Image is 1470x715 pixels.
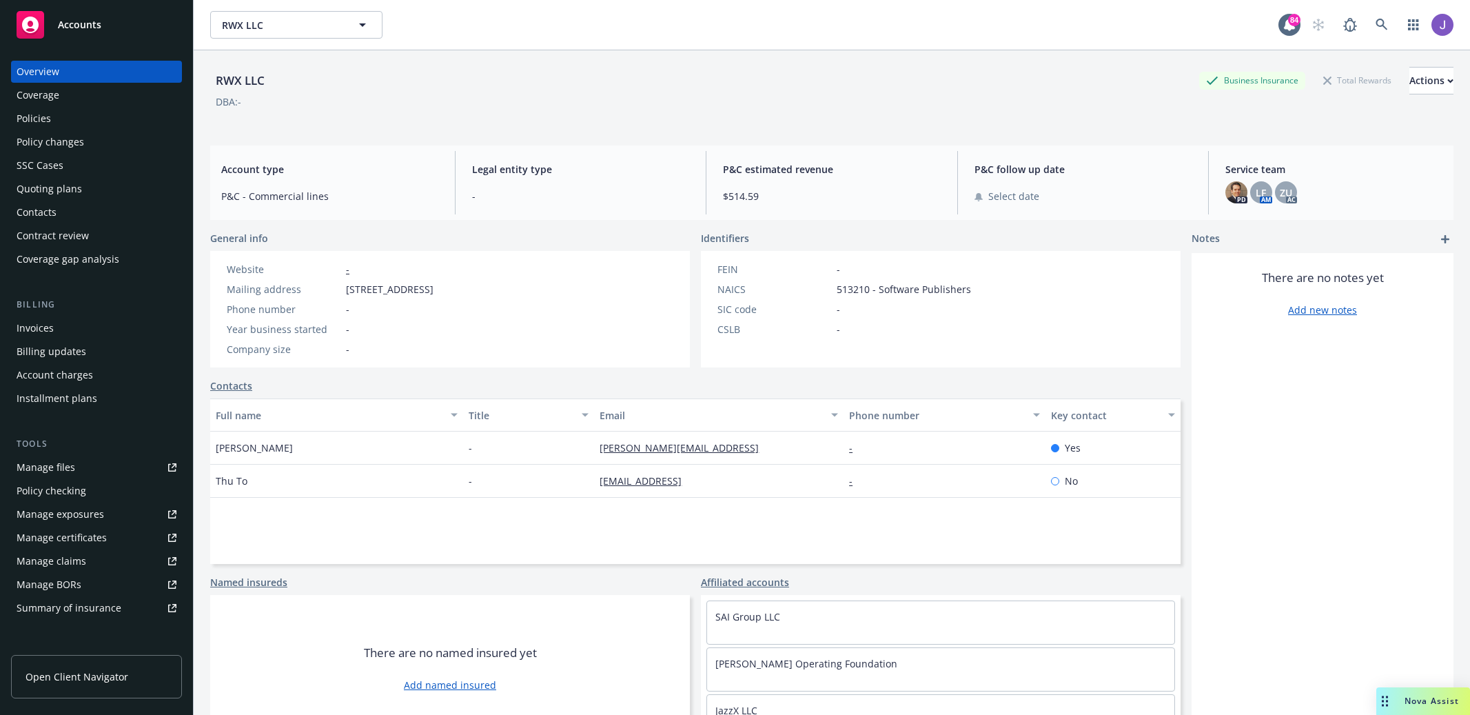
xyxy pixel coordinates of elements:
[11,574,182,596] a: Manage BORs
[346,282,433,296] span: [STREET_ADDRESS]
[1336,11,1364,39] a: Report a Bug
[210,72,270,90] div: RWX LLC
[701,575,789,590] a: Affiliated accounts
[11,154,182,177] a: SSC Cases
[17,225,89,247] div: Contract review
[837,302,840,316] span: -
[717,282,831,296] div: NAICS
[11,503,182,525] span: Manage exposures
[210,231,268,245] span: General info
[17,574,81,596] div: Manage BORs
[17,317,54,339] div: Invoices
[17,480,86,502] div: Policy checking
[11,480,182,502] a: Policy checking
[227,282,340,296] div: Mailing address
[216,441,293,455] span: [PERSON_NAME]
[715,657,897,670] a: [PERSON_NAME] Operating Foundation
[837,282,971,296] span: 513210 - Software Publishers
[600,408,823,423] div: Email
[227,302,340,316] div: Phone number
[472,162,689,177] span: Legal entity type
[17,108,51,130] div: Policies
[472,189,689,203] span: -
[210,379,252,393] a: Contacts
[221,189,438,203] span: P&C - Commercial lines
[17,154,63,177] div: SSC Cases
[17,341,86,363] div: Billing updates
[17,527,107,549] div: Manage certificates
[1409,68,1453,94] div: Actions
[469,474,472,488] span: -
[1368,11,1396,39] a: Search
[1288,14,1300,26] div: 84
[11,456,182,479] a: Manage files
[17,201,57,223] div: Contacts
[210,575,287,590] a: Named insureds
[404,678,496,692] a: Add named insured
[723,162,940,177] span: P&C estimated revenue
[1045,399,1181,432] button: Key contact
[1051,408,1160,423] div: Key contact
[1405,695,1459,707] span: Nova Assist
[974,162,1192,177] span: P&C follow up date
[11,108,182,130] a: Policies
[221,162,438,177] span: Account type
[11,597,182,619] a: Summary of insurance
[1199,72,1305,89] div: Business Insurance
[1256,185,1266,200] span: LF
[210,11,382,39] button: RWX LLC
[11,550,182,572] a: Manage claims
[849,408,1025,423] div: Phone number
[216,94,241,109] div: DBA: -
[11,248,182,270] a: Coverage gap analysis
[1400,11,1427,39] a: Switch app
[11,61,182,83] a: Overview
[11,527,182,549] a: Manage certificates
[1431,14,1453,36] img: photo
[837,262,840,276] span: -
[469,408,574,423] div: Title
[17,178,82,200] div: Quoting plans
[17,61,59,83] div: Overview
[227,262,340,276] div: Website
[600,441,770,454] a: [PERSON_NAME][EMAIL_ADDRESS]
[717,262,831,276] div: FEIN
[1065,474,1078,488] span: No
[17,131,84,153] div: Policy changes
[463,399,595,432] button: Title
[469,441,472,455] span: -
[364,645,537,661] span: There are no named insured yet
[1376,687,1394,715] div: Drag to move
[1409,67,1453,94] button: Actions
[11,201,182,223] a: Contacts
[227,322,340,336] div: Year business started
[17,456,75,479] div: Manage files
[1316,72,1398,89] div: Total Rewards
[844,399,1045,432] button: Phone number
[11,84,182,106] a: Coverage
[11,364,182,386] a: Account charges
[717,302,831,316] div: SIC code
[600,474,693,487] a: [EMAIL_ADDRESS]
[11,437,182,451] div: Tools
[849,474,864,487] a: -
[227,342,340,356] div: Company size
[346,263,349,276] a: -
[17,387,97,410] div: Installment plans
[346,342,349,356] span: -
[1437,231,1453,248] a: add
[11,131,182,153] a: Policy changes
[11,178,182,200] a: Quoting plans
[17,597,121,619] div: Summary of insurance
[1225,181,1247,203] img: photo
[1225,162,1442,177] span: Service team
[58,19,101,30] span: Accounts
[1376,687,1470,715] button: Nova Assist
[216,474,247,488] span: Thu To
[11,225,182,247] a: Contract review
[17,364,93,386] div: Account charges
[11,298,182,312] div: Billing
[1305,11,1332,39] a: Start snowing
[723,189,940,203] span: $514.59
[17,550,86,572] div: Manage claims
